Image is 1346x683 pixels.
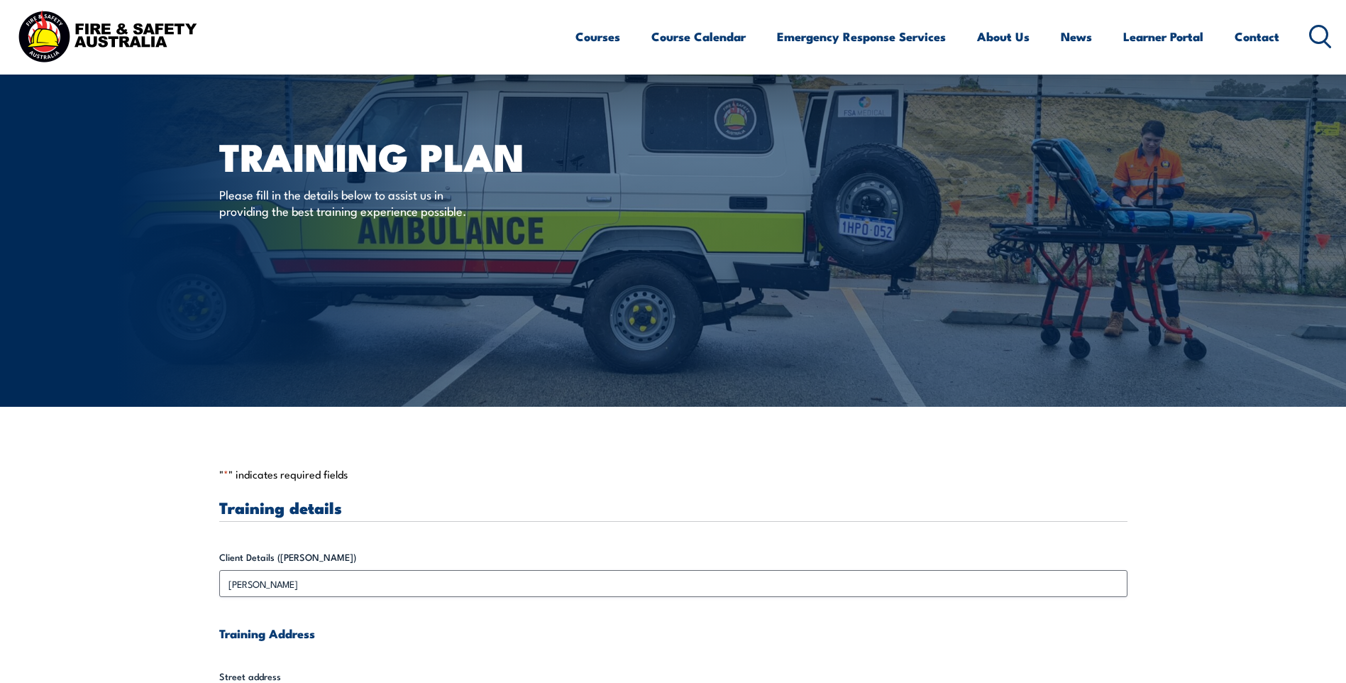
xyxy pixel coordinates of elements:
h3: Training details [219,499,1127,515]
h4: Training Address [219,625,1127,641]
p: " " indicates required fields [219,467,1127,481]
label: Client Details ([PERSON_NAME]) [219,550,1127,564]
a: Emergency Response Services [777,18,946,55]
h1: Training plan [219,139,570,173]
a: Courses [575,18,620,55]
a: About Us [977,18,1030,55]
a: Learner Portal [1123,18,1203,55]
a: News [1061,18,1092,55]
a: Contact [1235,18,1279,55]
a: Course Calendar [651,18,746,55]
p: Please fill in the details below to assist us in providing the best training experience possible. [219,186,478,219]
